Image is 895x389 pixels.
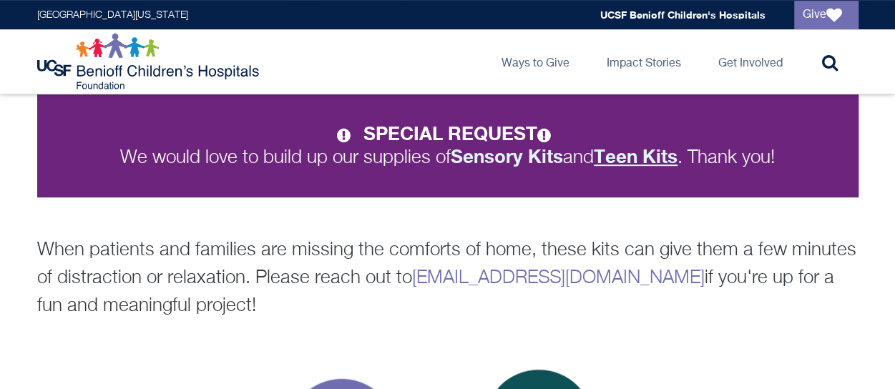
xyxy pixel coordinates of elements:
[594,145,678,167] strong: Teen Kits
[37,33,263,90] img: Logo for UCSF Benioff Children's Hospitals Foundation
[451,145,563,167] strong: Sensory Kits
[595,29,693,94] a: Impact Stories
[451,149,563,167] a: Sensory Kits
[37,10,188,20] a: [GEOGRAPHIC_DATA][US_STATE]
[490,29,581,94] a: Ways to Give
[600,9,766,21] a: UCSF Benioff Children's Hospitals
[37,237,859,320] p: When patients and families are missing the comforts of home, these kits can give them a few minut...
[594,149,678,167] a: Teen Kits
[66,123,830,169] p: We would love to build up our supplies of and . Thank you!
[363,122,559,144] strong: SPECIAL REQUEST
[707,29,794,94] a: Get Involved
[412,269,705,287] a: [EMAIL_ADDRESS][DOMAIN_NAME]
[794,1,859,29] a: Give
